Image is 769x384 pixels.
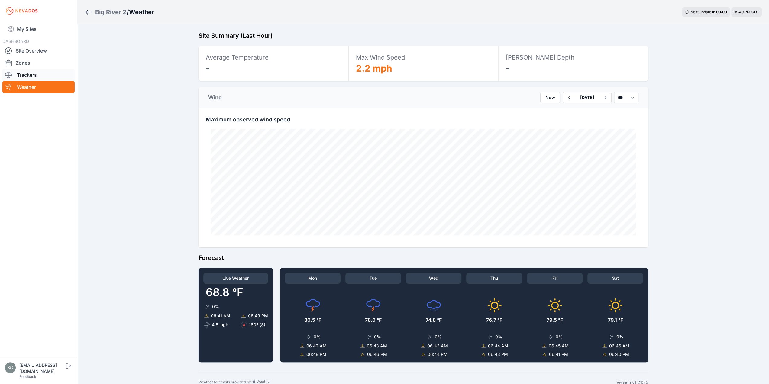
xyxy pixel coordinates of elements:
[556,334,563,340] dd: 0 %
[2,69,75,81] a: Trackers
[427,343,448,349] dd: 06:43 AM
[609,343,629,349] dd: 06:46 AM
[203,273,268,284] h3: Live Weather
[406,273,461,284] h3: Wed
[547,316,563,324] span: 79.5 °F
[426,316,442,324] span: 74.8 °F
[751,10,759,14] span: CDT
[2,57,75,69] a: Zones
[435,334,441,340] dd: 0 %
[716,10,727,15] div: 00 : 00
[2,22,75,36] a: My Sites
[690,10,715,14] span: Next update in
[506,54,574,61] span: [PERSON_NAME] Depth
[367,351,387,357] dd: 06:46 PM
[527,273,583,284] h3: Fri
[575,92,599,103] button: [DATE]
[95,8,127,16] a: Big River 2
[19,362,65,374] div: [EMAIL_ADDRESS][DOMAIN_NAME]
[127,8,129,16] span: /
[206,54,269,61] span: Average Temperature
[5,362,16,373] img: solvocc@solvenergy.com
[609,351,629,357] dd: 06:40 PM
[212,322,228,328] dd: 4.5 mph
[19,374,36,379] a: Feedback
[734,10,750,14] span: 09:49 PM
[199,31,648,40] h2: Site Summary (Last Hour)
[587,273,643,284] h3: Sat
[374,334,381,340] dd: 0 %
[356,54,405,61] span: Max Wind Speed
[2,81,75,93] a: Weather
[2,45,75,57] a: Site Overview
[608,316,623,324] span: 79.1 °F
[249,322,265,328] dd: 180 º ( S )
[85,4,154,20] nav: Breadcrumb
[365,316,381,324] span: 78.0 °F
[488,351,508,357] dd: 06:43 PM
[211,313,230,319] dd: 06:41 AM
[506,63,510,74] span: -
[466,273,522,284] h3: Thu
[314,334,321,340] dd: 0 %
[304,316,321,324] span: 80.5 °F
[208,93,222,102] div: Wind
[367,343,387,349] dd: 06:43 AM
[199,108,648,124] div: Maximum observed wind speed
[5,6,39,16] img: Nevados
[356,63,392,74] span: 2.2 mph
[549,351,568,357] dd: 06:41 PM
[306,351,326,357] dd: 06:48 PM
[285,273,341,284] h3: Mon
[486,316,502,324] span: 76.7 °F
[306,343,327,349] dd: 06:42 AM
[203,286,243,299] span: 68.8 °F
[488,343,508,349] dd: 06:44 AM
[212,304,219,310] dd: 0 %
[248,313,268,319] dd: 06:49 PM
[540,92,560,103] button: Now
[199,253,648,262] h2: Forecast
[345,273,401,284] h3: Tue
[206,63,210,74] span: -
[616,334,623,340] dd: 0 %
[495,334,502,340] dd: 0 %
[548,343,568,349] dd: 06:45 AM
[129,8,154,16] h3: Weather
[2,39,29,44] span: DASHBOARD
[428,351,448,357] dd: 06:44 PM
